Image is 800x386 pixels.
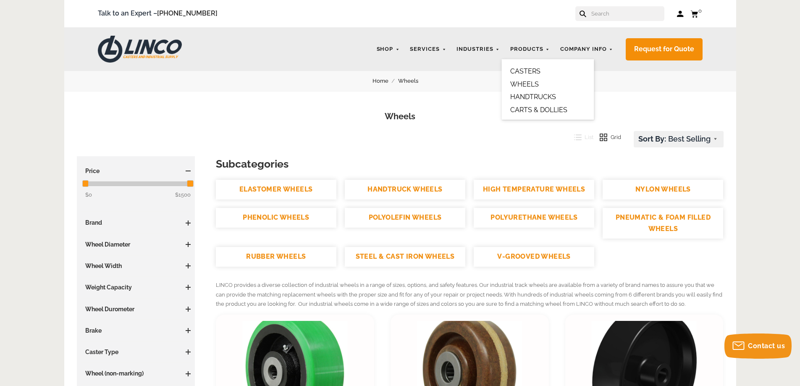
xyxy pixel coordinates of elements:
[452,41,504,58] a: Industries
[406,41,450,58] a: Services
[510,106,567,114] a: CARTS & DOLLIES
[690,8,703,19] a: 0
[345,208,465,228] a: POLYOLEFIN WHEELS
[568,131,594,144] button: List
[216,247,336,267] a: RUBBER WHEELS
[590,6,664,21] input: Search
[748,342,785,350] span: Contact us
[510,80,539,88] a: WHEELS
[510,93,556,101] a: HANDTRUCKS
[81,218,191,227] h3: Brand
[345,180,465,200] a: HANDTRUCK WHEELS
[81,240,191,249] h3: Wheel Diameter
[506,41,554,58] a: Products
[724,333,792,359] button: Contact us
[81,369,191,378] h3: Wheel (non-marking)
[81,283,191,291] h3: Weight Capacity
[216,156,724,171] h3: Subcategories
[603,208,723,239] a: PNEUMATIC & FOAM FILLED WHEELS
[698,8,702,14] span: 0
[81,348,191,356] h3: Caster Type
[81,262,191,270] h3: Wheel Width
[81,305,191,313] h3: Wheel Durometer
[474,180,594,200] a: HIGH TEMPERATURE WHEELS
[474,208,594,228] a: POLYURETHANE WHEELS
[677,10,684,18] a: Log in
[85,192,92,198] span: $0
[98,36,182,63] img: LINCO CASTERS & INDUSTRIAL SUPPLY
[593,131,621,144] button: Grid
[398,76,428,86] a: Wheels
[372,76,398,86] a: Home
[216,281,724,309] p: LINCO provides a diverse collection of industrial wheels in a range of sizes, options, and safety...
[216,208,336,228] a: PHENOLIC WHEELS
[216,180,336,200] a: ELASTOMER WHEELS
[474,247,594,267] a: V-GROOVED WHEELS
[98,8,218,19] span: Talk to an Expert –
[175,190,191,200] span: $1500
[81,326,191,335] h3: Brake
[81,167,191,175] h3: Price
[345,247,465,267] a: STEEL & CAST IRON WHEELS
[603,180,723,200] a: NYLON WHEELS
[626,38,703,60] a: Request for Quote
[157,9,218,17] a: [PHONE_NUMBER]
[556,41,617,58] a: Company Info
[77,110,724,123] h1: Wheels
[510,67,540,75] a: CASTERS
[372,41,404,58] a: Shop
